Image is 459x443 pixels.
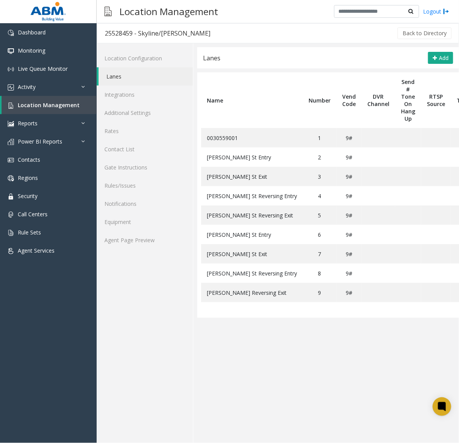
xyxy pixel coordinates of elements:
[18,247,55,254] span: Agent Services
[18,65,68,72] span: Live Queue Monitor
[303,72,336,128] th: Number
[97,140,193,158] a: Contact List
[336,283,362,302] td: 9#
[336,263,362,283] td: 9#
[116,2,222,21] h3: Location Management
[18,156,40,163] span: Contacts
[207,192,297,200] span: [PERSON_NAME] St Reversing Entry
[421,72,451,128] th: RTSP Source
[8,230,14,236] img: 'icon'
[362,72,395,128] th: DVR Channel
[18,174,38,181] span: Regions
[105,28,210,38] div: 25528459 - Skyline/[PERSON_NAME]
[2,96,97,114] a: Location Management
[97,104,193,122] a: Additional Settings
[336,244,362,263] td: 9#
[207,289,287,296] span: [PERSON_NAME] Reversing Exit
[439,54,449,62] span: Add
[207,270,297,277] span: [PERSON_NAME] St Reversing Entry
[336,72,362,128] th: Vend Code
[303,205,336,225] td: 5
[8,212,14,218] img: 'icon'
[8,84,14,91] img: 'icon'
[8,121,14,127] img: 'icon'
[203,53,220,63] div: Lanes
[207,154,271,161] span: [PERSON_NAME] St Entry
[303,147,336,167] td: 2
[398,27,452,39] button: Back to Directory
[8,30,14,36] img: 'icon'
[303,263,336,283] td: 8
[8,157,14,163] img: 'icon'
[303,225,336,244] td: 6
[207,231,271,238] span: [PERSON_NAME] St Entry
[336,186,362,205] td: 9#
[97,195,193,213] a: Notifications
[97,213,193,231] a: Equipment
[97,176,193,195] a: Rules/Issues
[97,122,193,140] a: Rates
[18,138,62,145] span: Power BI Reports
[18,101,80,109] span: Location Management
[303,244,336,263] td: 7
[8,103,14,109] img: 'icon'
[336,147,362,167] td: 9#
[336,128,362,147] td: 9#
[8,139,14,145] img: 'icon'
[303,186,336,205] td: 4
[104,2,112,21] img: pageIcon
[336,225,362,244] td: 9#
[207,250,267,258] span: [PERSON_NAME] St Exit
[18,47,45,54] span: Monitoring
[8,248,14,254] img: 'icon'
[207,173,267,180] span: [PERSON_NAME] St Exit
[201,72,303,128] th: Name
[428,52,453,64] button: Add
[8,175,14,181] img: 'icon'
[18,210,48,218] span: Call Centers
[18,229,41,236] span: Rule Sets
[443,7,449,15] img: logout
[97,231,193,249] a: Agent Page Preview
[99,67,193,86] a: Lanes
[423,7,449,15] a: Logout
[8,193,14,200] img: 'icon'
[97,49,193,67] a: Location Configuration
[336,205,362,225] td: 9#
[303,167,336,186] td: 3
[8,48,14,54] img: 'icon'
[303,128,336,147] td: 1
[18,120,38,127] span: Reports
[18,192,38,200] span: Security
[336,167,362,186] td: 9#
[303,283,336,302] td: 9
[395,72,421,128] th: Send # Tone On Hang Up
[18,83,36,91] span: Activity
[207,212,293,219] span: [PERSON_NAME] St Reversing Exit
[8,66,14,72] img: 'icon'
[97,158,193,176] a: Gate Instructions
[18,29,46,36] span: Dashboard
[207,134,238,142] span: 0030559001
[97,86,193,104] a: Integrations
